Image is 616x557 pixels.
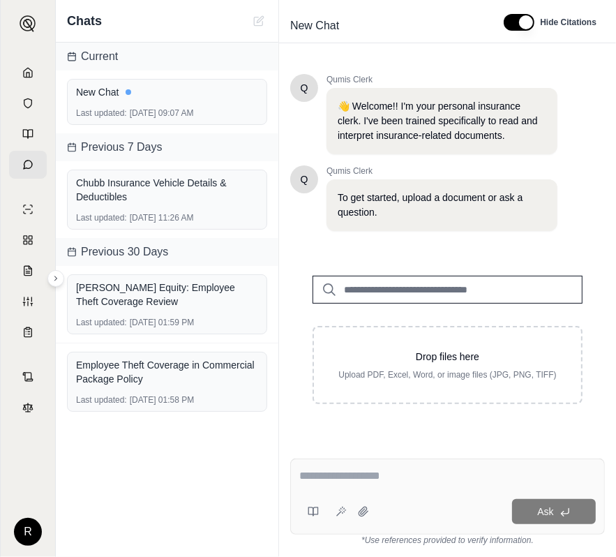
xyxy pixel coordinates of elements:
[9,89,47,117] a: Documents Vault
[56,43,278,70] div: Current
[56,133,278,161] div: Previous 7 Days
[9,120,47,148] a: Prompt Library
[9,394,47,422] a: Legal Search Engine
[9,59,47,87] a: Home
[76,212,127,223] span: Last updated:
[76,281,258,309] div: [PERSON_NAME] Equity: Employee Theft Coverage Review
[76,176,258,204] div: Chubb Insurance Vehicle Details & Deductibles
[76,212,258,223] div: [DATE] 11:26 AM
[9,288,47,315] a: Custom Report
[20,15,36,32] img: Expand sidebar
[336,350,559,364] p: Drop files here
[76,107,258,119] div: [DATE] 09:07 AM
[76,107,127,119] span: Last updated:
[9,318,47,346] a: Coverage Table
[76,394,127,406] span: Last updated:
[14,518,42,546] div: R
[56,238,278,266] div: Previous 30 Days
[47,270,64,287] button: Expand sidebar
[338,191,546,220] p: To get started, upload a document or ask a question.
[338,99,546,143] p: 👋 Welcome!! I'm your personal insurance clerk. I've been trained specifically to read and interpr...
[9,226,47,254] a: Policy Comparisons
[9,151,47,179] a: Chat
[301,81,308,95] span: Hello
[9,195,47,223] a: Single Policy
[76,85,258,99] div: New Chat
[250,13,267,29] button: New Chat
[512,499,596,524] button: Ask
[301,172,308,186] span: Hello
[67,11,102,31] span: Chats
[537,506,553,517] span: Ask
[290,535,605,546] div: *Use references provided to verify information.
[326,165,557,177] span: Qumis Clerk
[9,257,47,285] a: Claim Coverage
[540,17,596,28] span: Hide Citations
[76,317,127,328] span: Last updated:
[285,15,487,37] div: Edit Title
[326,74,557,85] span: Qumis Clerk
[9,363,47,391] a: Contract Analysis
[285,15,345,37] span: New Chat
[76,317,258,328] div: [DATE] 01:59 PM
[336,369,559,380] p: Upload PDF, Excel, Word, or image files (JPG, PNG, TIFF)
[14,10,42,38] button: Expand sidebar
[76,394,258,406] div: [DATE] 01:58 PM
[76,358,258,386] div: Employee Theft Coverage in Commercial Package Policy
